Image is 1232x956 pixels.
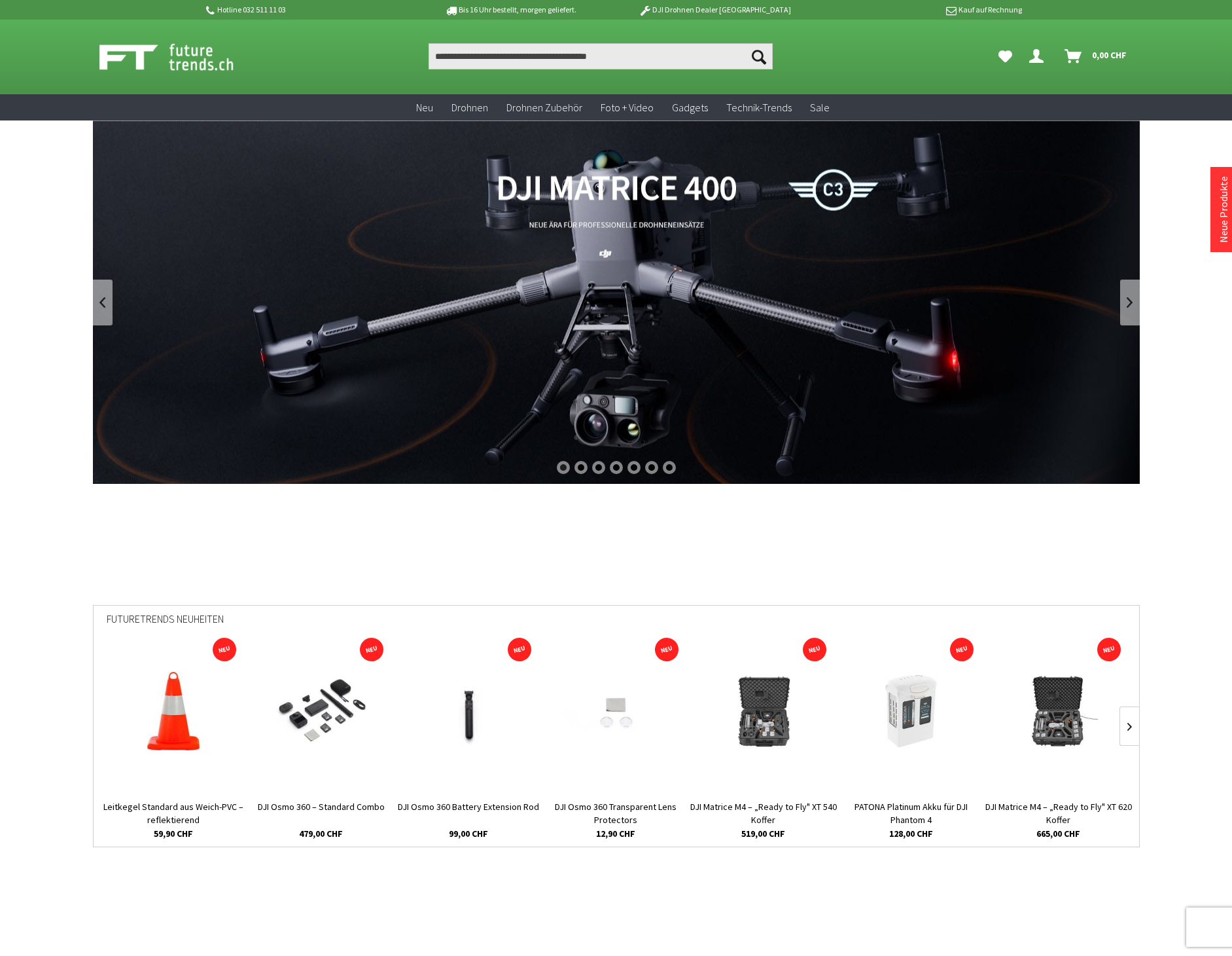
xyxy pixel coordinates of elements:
div: 5 [627,461,641,474]
div: 4 [610,461,623,474]
img: Shop Futuretrends - zur Startseite wechseln [99,41,262,73]
div: 7 [663,461,676,474]
a: DJI Osmo 360 Battery Extension Rod [395,800,542,826]
p: DJI Drohnen Dealer [GEOGRAPHIC_DATA] [613,2,817,18]
a: Leitkegel Standard aus Weich-PVC – reflektierend [100,800,247,826]
span: 12,90 CHF [596,827,635,840]
img: PATONA Platinum Akku für DJI Phantom 4 [882,672,940,750]
a: Sale [801,94,839,121]
span: 128,00 CHF [889,827,933,840]
a: Dein Konto [1024,43,1054,69]
span: 99,00 CHF [449,827,488,840]
img: DJI Osmo 360 Transparent Lens Protectors [563,672,668,750]
p: Hotline 032 511 11 03 [204,2,408,18]
p: Kauf auf Rechnung [817,2,1021,18]
div: 2 [574,461,588,474]
p: Bis 16 Uhr bestellt, morgen geliefert. [408,2,612,18]
a: Meine Favoriten [992,43,1019,69]
a: DJI Osmo 360 Transparent Lens Protectors [542,800,690,826]
div: Futuretrends Neuheiten [107,606,1126,642]
a: DJI Osmo 360 – Standard Combo [247,800,395,826]
button: Suchen [745,43,773,69]
img: DJI Matrice M4 – „Ready to Fly" XT 620 Koffer [1019,672,1098,750]
a: Warenkorb [1059,43,1133,69]
a: PATONA Platinum Akku für DJI Phantom 4 [837,800,985,826]
a: Drohnen [442,94,497,121]
span: Technik-Trends [726,101,792,114]
a: Gadgets [663,94,717,121]
a: DJI Matrice 400 [93,120,1140,484]
img: Leitkegel Standard aus Weich-PVC – reflektierend [147,672,200,750]
div: 3 [592,461,605,474]
span: Foto + Video [601,101,654,114]
span: Drohnen Zubehör [506,101,582,114]
a: Neue Produkte [1217,176,1230,243]
span: Neu [416,101,433,114]
a: Foto + Video [591,94,663,121]
a: Drohnen Zubehör [497,94,591,121]
div: 6 [645,461,658,474]
span: Sale [810,101,830,114]
img: DJI Osmo 360 Battery Extension Rod [416,672,521,750]
a: DJI Matrice M4 – „Ready to Fly" XT 540 Koffer [690,800,837,826]
a: Technik-Trends [717,94,801,121]
span: 665,00 CHF [1036,827,1080,840]
a: Neu [407,94,442,121]
a: DJI Matrice M4 – „Ready to Fly" XT 620 Koffer [985,800,1132,826]
img: DJI Osmo 360 – Standard Combo [269,672,374,750]
span: 59,90 CHF [154,827,193,840]
span: Drohnen [451,101,488,114]
div: 1 [557,461,570,474]
input: Produkt, Marke, Kategorie, EAN, Artikelnummer… [429,43,773,69]
span: 479,00 CHF [299,827,343,840]
span: 519,00 CHF [741,827,785,840]
img: DJI Matrice M4 – „Ready to Fly" XT 540 Koffer [724,672,803,750]
span: 0,00 CHF [1092,45,1127,65]
span: Gadgets [672,101,708,114]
